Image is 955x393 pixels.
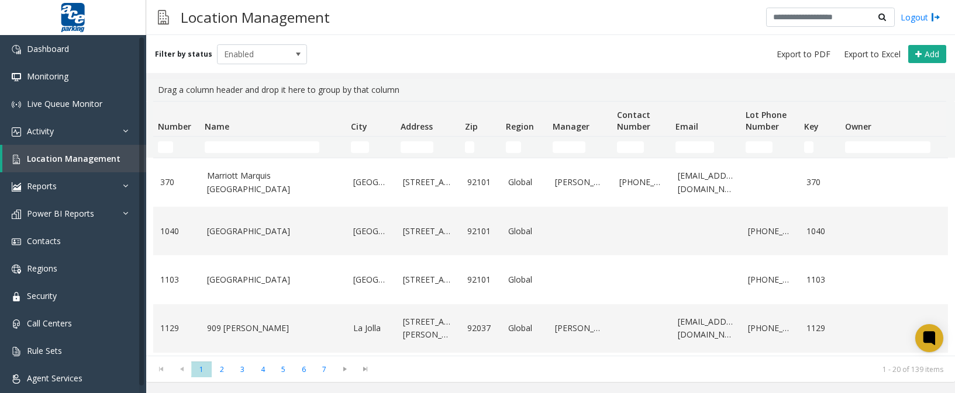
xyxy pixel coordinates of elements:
a: 92101 [467,176,494,189]
label: Filter by status [155,49,212,60]
a: [PHONE_NUMBER] [748,225,792,238]
input: Address Filter [401,141,433,153]
span: City [351,121,367,132]
span: Add [925,48,939,60]
a: 92101 [467,273,494,286]
input: Name Filter [205,141,319,153]
a: 1040 [160,225,193,238]
span: Dashboard [27,43,69,54]
input: Zip Filter [465,141,474,153]
input: City Filter [351,141,369,153]
a: Logout [901,11,940,23]
a: [STREET_ADDRESS] [403,273,453,286]
span: Number [158,121,191,132]
a: 909 [PERSON_NAME] [207,322,339,335]
a: [GEOGRAPHIC_DATA] [353,225,389,238]
a: [STREET_ADDRESS][PERSON_NAME] [403,315,453,342]
input: Lot Phone Number Filter [746,141,773,153]
img: 'icon' [12,374,21,384]
input: Manager Filter [553,141,585,153]
button: Add [908,45,946,64]
span: Page 7 [314,361,335,377]
img: 'icon' [12,292,21,301]
span: Regions [27,263,57,274]
img: 'icon' [12,182,21,192]
span: Zip [465,121,478,132]
span: Contact Number [617,109,650,132]
button: Export to PDF [772,46,835,62]
td: City Filter [346,137,396,158]
span: Go to the next page [335,361,355,377]
img: 'icon' [12,347,21,356]
input: Key Filter [804,141,813,153]
span: Page 4 [253,361,273,377]
a: 92037 [467,322,494,335]
td: Name Filter [200,137,346,158]
span: Call Centers [27,318,72,329]
a: 370 [806,176,833,189]
div: Drag a column header and drop it here to group by that column [153,79,948,101]
span: Address [401,121,433,132]
a: Location Management [2,145,146,172]
div: Data table [146,101,955,356]
span: Location Management [27,153,120,164]
span: Enabled [218,45,289,64]
span: Agent Services [27,373,82,384]
a: 92101 [467,225,494,238]
span: Key [804,121,819,132]
a: 1129 [806,322,833,335]
span: Activity [27,126,54,137]
input: Email Filter [675,141,714,153]
a: [PERSON_NAME] [555,322,605,335]
a: [STREET_ADDRESS] [403,225,453,238]
img: 'icon' [12,265,21,274]
img: 'icon' [12,45,21,54]
span: Region [506,121,534,132]
td: Lot Phone Number Filter [741,137,799,158]
span: Export to Excel [844,48,901,60]
span: Owner [845,121,871,132]
img: 'icon' [12,72,21,82]
td: Number Filter [153,137,200,158]
span: Go to the next page [337,364,353,374]
img: 'icon' [12,127,21,137]
a: Global [508,225,541,238]
a: [EMAIL_ADDRESS][DOMAIN_NAME] [678,169,734,196]
img: 'icon' [12,210,21,219]
td: Address Filter [396,137,460,158]
input: Number Filter [158,141,173,153]
img: pageIcon [158,3,169,32]
input: Contact Number Filter [617,141,644,153]
a: Global [508,322,541,335]
a: Global [508,176,541,189]
td: Email Filter [671,137,741,158]
span: Page 1 [191,361,212,377]
td: Key Filter [799,137,840,158]
img: 'icon' [12,100,21,109]
a: 370 [160,176,193,189]
img: 'icon' [12,155,21,164]
kendo-pager-info: 1 - 20 of 139 items [382,364,943,374]
span: Email [675,121,698,132]
span: Power BI Reports [27,208,94,219]
a: [PHONE_NUMBER] [748,273,792,286]
td: Contact Number Filter [612,137,671,158]
span: Rule Sets [27,345,62,356]
span: Monitoring [27,71,68,82]
a: 1129 [160,322,193,335]
a: 1103 [806,273,833,286]
td: Zip Filter [460,137,501,158]
img: logout [931,11,940,23]
button: Export to Excel [839,46,905,62]
img: 'icon' [12,319,21,329]
a: 1040 [806,225,833,238]
a: [PHONE_NUMBER] [748,322,792,335]
span: Page 2 [212,361,232,377]
a: Global [508,273,541,286]
span: Page 6 [294,361,314,377]
a: La Jolla [353,322,389,335]
input: Region Filter [506,141,521,153]
span: Manager [553,121,589,132]
span: Lot Phone Number [746,109,787,132]
a: [GEOGRAPHIC_DATA] [353,176,389,189]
